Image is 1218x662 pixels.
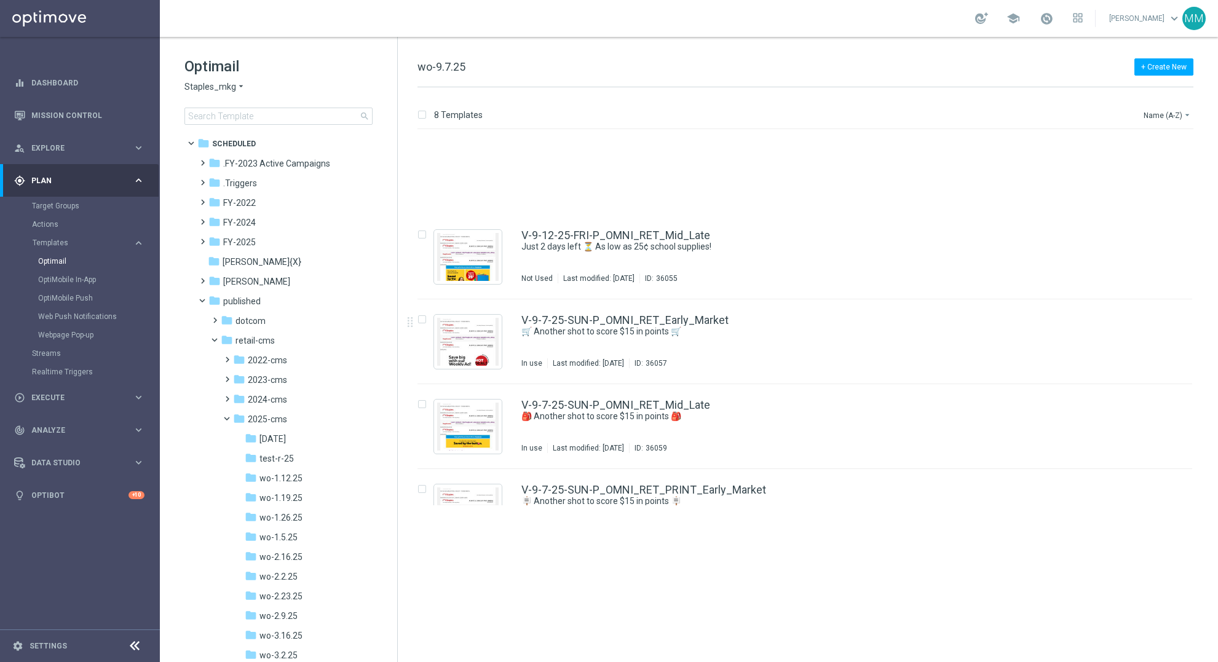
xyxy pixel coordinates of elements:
[208,196,221,208] i: folder
[223,217,256,228] span: FY-2024
[221,314,233,326] i: folder
[31,394,133,401] span: Execute
[521,230,710,241] a: V-9-12-25-FRI-P_OMNI_RET_Mid_Late
[14,143,145,153] button: person_search Explore keyboard_arrow_right
[245,530,257,543] i: folder
[14,175,133,186] div: Plan
[38,289,159,307] div: OptiMobile Push
[38,330,128,340] a: Webpage Pop-up
[259,492,303,503] span: wo-1.19.25
[248,394,287,405] span: 2024-cms
[31,479,129,511] a: Optibot
[208,176,221,189] i: folder
[521,274,553,283] div: Not Used
[233,412,245,425] i: folder
[133,457,144,468] i: keyboard_arrow_right
[208,216,221,228] i: folder
[259,591,303,602] span: wo-2.23.25
[208,255,220,267] i: folder
[32,349,128,358] a: Streams
[221,334,233,346] i: folder
[639,274,678,283] div: ID:
[184,81,236,93] span: Staples_mkg
[223,158,330,169] span: .FY-2023 Active Campaigns
[31,459,133,467] span: Data Studio
[248,374,287,385] span: 2023-cms
[521,241,1141,253] div: Just 2 days left ⏳ As low as 25¢ school supplies!
[245,471,257,484] i: folder
[437,403,499,451] img: 36059.jpeg
[259,433,286,444] span: 7.6.25
[259,630,303,641] span: wo-3.16.25
[223,256,301,267] span: jonathan_pr_test_{X}
[259,512,303,523] span: wo-1.26.25
[233,393,245,405] i: folder
[360,111,370,121] span: search
[259,532,298,543] span: wo-1.5.25
[245,550,257,562] i: folder
[521,326,1112,337] a: 🛒 Another shot to score $15 in points 🛒
[259,571,298,582] span: wo-2.2.25
[38,307,159,326] div: Web Push Notifications
[14,143,25,154] i: person_search
[14,77,25,89] i: equalizer
[14,176,145,186] button: gps_fixed Plan keyboard_arrow_right
[32,367,128,377] a: Realtime Triggers
[521,495,1112,507] a: 🪧 Another shot to score $15 in points 🪧
[1134,58,1193,76] button: + Create New
[245,648,257,661] i: folder
[521,411,1112,422] a: 🎒 Another shot to score $15 in points 🎒
[38,312,128,321] a: Web Push Notifications
[208,235,221,248] i: folder
[1182,7,1206,30] div: MM
[32,215,159,234] div: Actions
[629,443,667,453] div: ID:
[521,358,542,368] div: In use
[629,358,667,368] div: ID:
[245,570,257,582] i: folder
[14,425,25,436] i: track_changes
[521,315,729,326] a: V-9-7-25-SUN-P_OMNI_RET_Early_Market
[14,393,145,403] button: play_circle_outline Execute keyboard_arrow_right
[245,629,257,641] i: folder
[259,551,303,562] span: wo-2.16.25
[223,296,261,307] span: published
[646,358,667,368] div: 36057
[521,241,1112,253] a: Just 2 days left ⏳ As low as 25¢ school supplies!
[656,274,678,283] div: 36055
[548,358,629,368] div: Last modified: [DATE]
[248,355,287,366] span: 2022-cms
[184,108,373,125] input: Search Template
[14,66,144,99] div: Dashboard
[32,344,159,363] div: Streams
[31,66,144,99] a: Dashboard
[417,60,465,73] span: wo-9.7.25
[14,491,145,500] button: lightbulb Optibot +10
[245,609,257,621] i: folder
[184,57,373,76] h1: Optimail
[259,473,303,484] span: wo-1.12.25
[133,237,144,249] i: keyboard_arrow_right
[223,178,257,189] span: .Triggers
[405,469,1216,554] div: Press SPACE to select this row.
[31,99,144,132] a: Mission Control
[14,425,145,435] button: track_changes Analyze keyboard_arrow_right
[521,484,766,495] a: V-9-7-25-SUN-P_OMNI_RET_PRINT_Early_Market
[223,276,290,287] span: jonathan_testing_folder
[437,233,499,281] img: 36055.jpeg
[31,144,133,152] span: Explore
[223,237,256,248] span: FY-2025
[558,274,639,283] div: Last modified: [DATE]
[14,392,25,403] i: play_circle_outline
[14,111,145,120] button: Mission Control
[32,219,128,229] a: Actions
[437,318,499,366] img: 36057.jpeg
[405,384,1216,469] div: Press SPACE to select this row.
[38,293,128,303] a: OptiMobile Push
[14,175,25,186] i: gps_fixed
[184,81,246,93] button: Staples_mkg arrow_drop_down
[245,491,257,503] i: folder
